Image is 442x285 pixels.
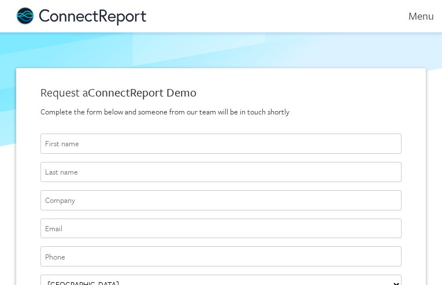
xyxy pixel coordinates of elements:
div: Complete the form below and someone from our team will be in touch shortly [40,106,402,117]
div: Menu [393,9,434,23]
input: Company [40,190,402,210]
input: Last name [40,162,402,182]
div: Request a [40,84,402,101]
input: Email [40,219,402,239]
span: ConnectReport Demo [88,84,196,101]
input: First name [40,134,402,154]
input: Phone [40,246,402,267]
